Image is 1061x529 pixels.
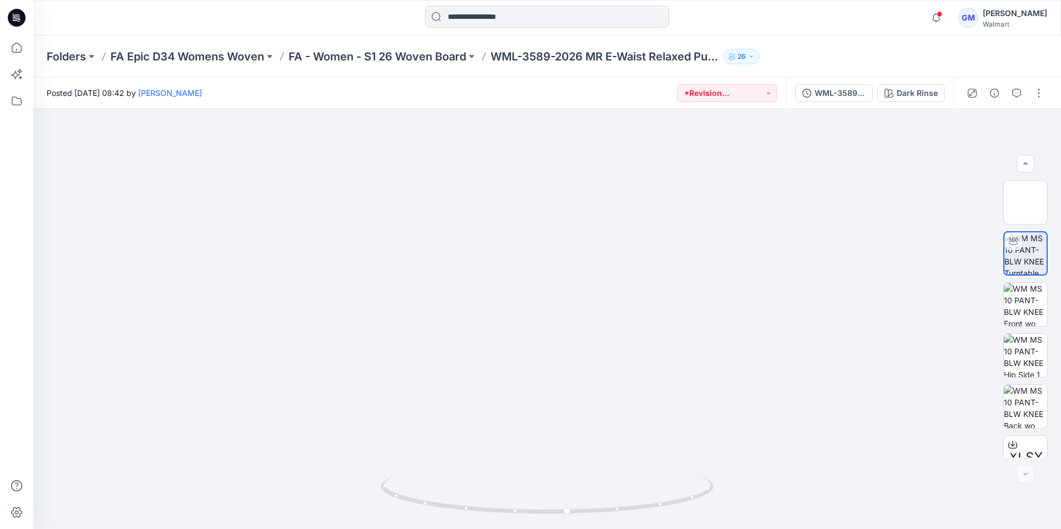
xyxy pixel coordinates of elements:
div: WML-3589-2026 MR E-Waist Relaxed Pull On Pant_Full Colorway [815,87,866,99]
div: Dark Rinse [897,87,938,99]
p: 26 [737,50,746,63]
div: GM [958,8,978,28]
a: [PERSON_NAME] [138,88,202,98]
a: Folders [47,49,86,64]
button: 26 [724,49,760,64]
a: FA - Women - S1 26 Woven Board [289,49,466,64]
a: FA Epic D34 Womens Woven [110,49,264,64]
img: WM MS 10 PANT-BLW KNEE Turntable with Avatar [1004,232,1047,274]
img: WM MS 10 PANT-BLW KNEE Hip Side 1 wo Avatar [1004,334,1047,377]
img: WM MS 10 PANT-BLW KNEE Front wo Avatar [1004,283,1047,326]
span: Posted [DATE] 08:42 by [47,87,202,99]
span: XLSX [1009,447,1043,467]
button: Details [986,84,1003,102]
button: Dark Rinse [877,84,945,102]
div: Walmart [983,20,1047,28]
img: WM MS 10 PANT-BLW KNEE Back wo Avatar [1004,385,1047,428]
div: [PERSON_NAME] [983,7,1047,20]
button: WML-3589-2026 MR E-Waist Relaxed Pull On Pant_Full Colorway [795,84,873,102]
p: WML-3589-2026 MR E-Waist Relaxed Pull On Pant [491,49,719,64]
